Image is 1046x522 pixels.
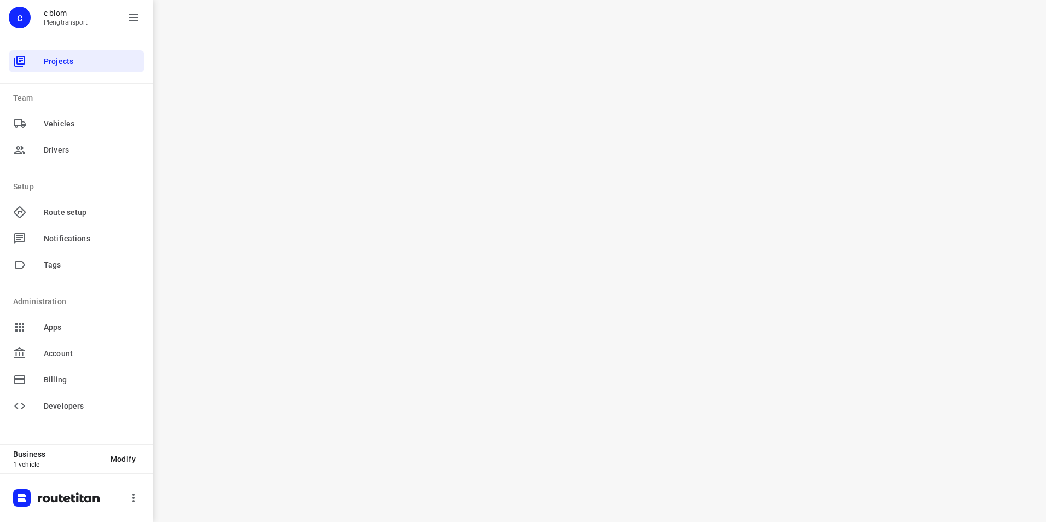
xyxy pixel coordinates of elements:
div: Account [9,343,144,364]
p: Business [13,450,102,459]
div: Billing [9,369,144,391]
p: c blom [44,9,88,18]
p: Administration [13,296,144,308]
span: Drivers [44,144,140,156]
span: Apps [44,322,140,333]
div: Projects [9,50,144,72]
div: Developers [9,395,144,417]
div: Vehicles [9,113,144,135]
p: Team [13,92,144,104]
span: Projects [44,56,140,67]
div: Tags [9,254,144,276]
div: Apps [9,316,144,338]
span: Notifications [44,233,140,245]
span: Route setup [44,207,140,218]
div: Route setup [9,201,144,223]
span: Modify [111,455,136,463]
p: Setup [13,181,144,193]
span: Developers [44,401,140,412]
span: Tags [44,259,140,271]
p: Plengtransport [44,19,88,26]
button: Modify [102,449,144,469]
div: c [9,7,31,28]
div: Notifications [9,228,144,250]
p: 1 vehicle [13,461,102,468]
span: Billing [44,374,140,386]
span: Vehicles [44,118,140,130]
span: Account [44,348,140,359]
div: Drivers [9,139,144,161]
